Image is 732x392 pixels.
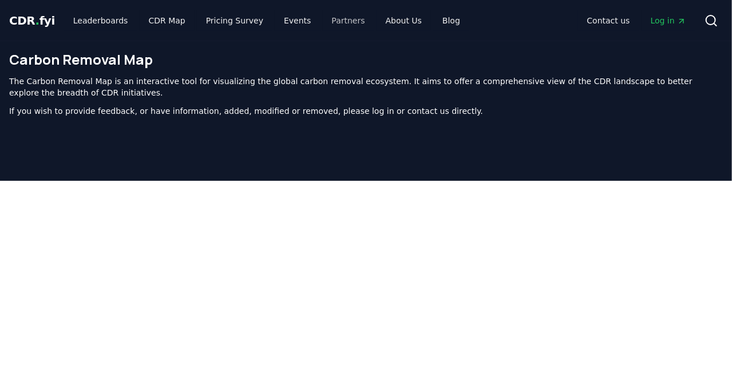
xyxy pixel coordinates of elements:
a: Contact us [578,10,639,31]
a: About Us [377,10,431,31]
a: CDR.fyi [9,13,55,29]
span: Log in [651,15,686,26]
nav: Main [64,10,469,31]
a: CDR Map [140,10,195,31]
span: CDR fyi [9,14,55,27]
p: The Carbon Removal Map is an interactive tool for visualizing the global carbon removal ecosystem... [9,76,723,98]
p: If you wish to provide feedback, or have information, added, modified or removed, please log in o... [9,105,723,117]
nav: Main [578,10,695,31]
a: Leaderboards [64,10,137,31]
a: Partners [323,10,374,31]
a: Log in [642,10,695,31]
a: Pricing Survey [197,10,272,31]
h1: Carbon Removal Map [9,50,723,69]
a: Events [275,10,320,31]
a: Blog [433,10,469,31]
span: . [35,14,39,27]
